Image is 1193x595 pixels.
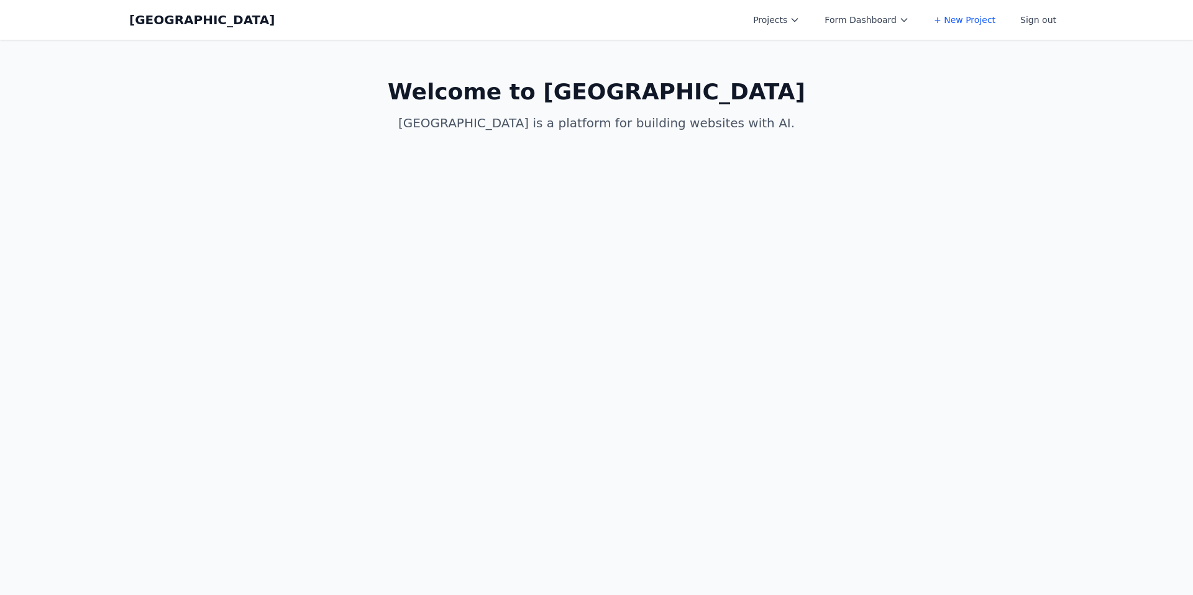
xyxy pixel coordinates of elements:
button: Form Dashboard [817,9,916,31]
button: Sign out [1013,9,1064,31]
p: [GEOGRAPHIC_DATA] is a platform for building websites with AI. [358,114,835,132]
a: [GEOGRAPHIC_DATA] [129,11,275,29]
a: + New Project [926,9,1003,31]
h1: Welcome to [GEOGRAPHIC_DATA] [358,79,835,104]
button: Projects [746,9,807,31]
